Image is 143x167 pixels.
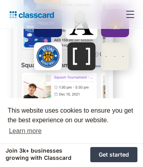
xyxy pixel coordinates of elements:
span: This website uses cookies to ensure you get the best experience on our website. [8,106,135,137]
div: Join 3k+ businesses growing with Classcard [6,147,84,161]
a: Logo [6,9,54,20]
a: learn more about cookies [8,125,43,137]
a: Get started [90,147,137,162]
